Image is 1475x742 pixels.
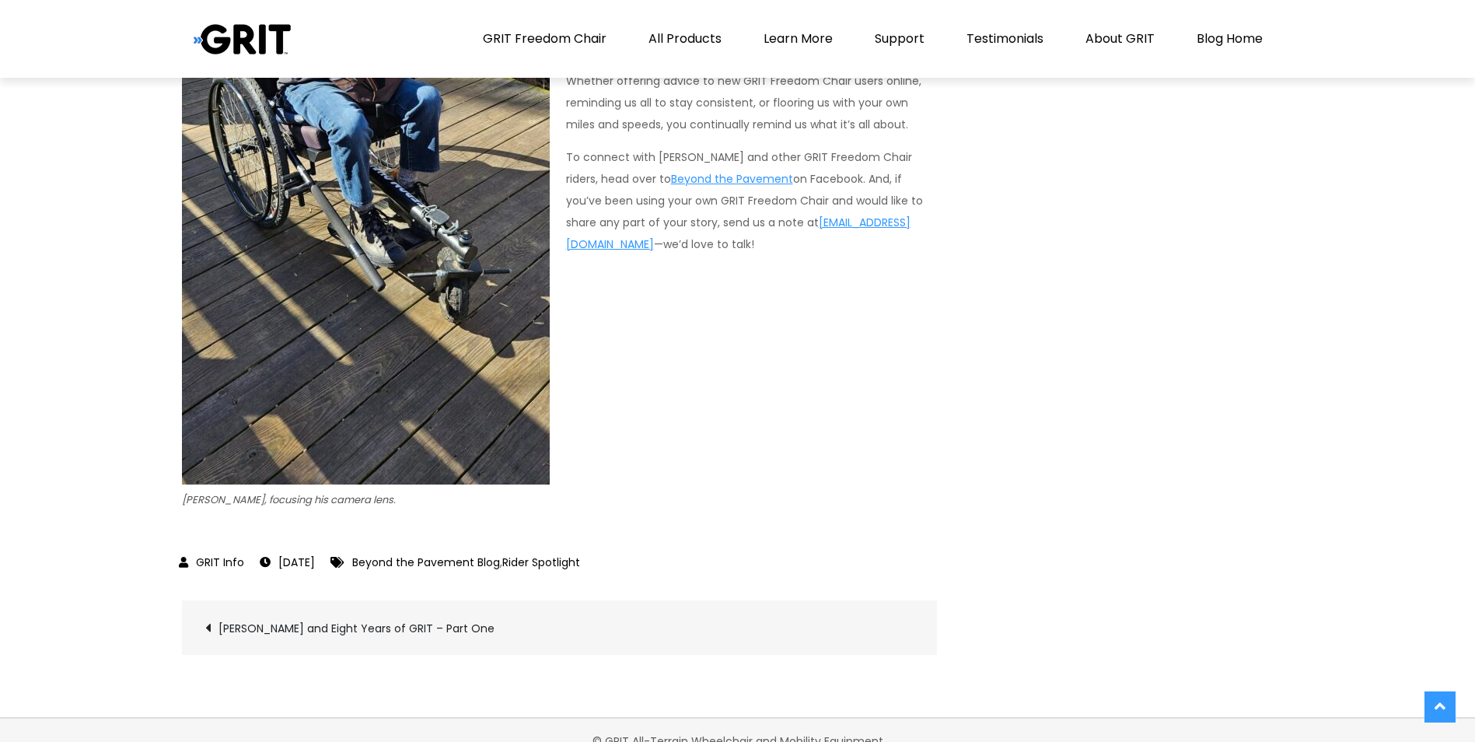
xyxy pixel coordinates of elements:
time: [DATE] [278,555,315,570]
p: Thank [PERSON_NAME], for your time, conversation, and insight. Whether offering advice to new GRI... [182,48,937,135]
a: Rider Spotlight [502,555,580,570]
a: [PERSON_NAME] and Eight Years of GRIT – Part One [205,616,540,639]
p: To connect with [PERSON_NAME] and other GRIT Freedom Chair riders, head over to on Facebook. And,... [182,146,937,255]
a: [EMAIL_ADDRESS][DOMAIN_NAME] [566,215,911,252]
nav: Posts [182,600,937,655]
em: [PERSON_NAME], focusing his camera lens. [182,492,396,507]
a: [DATE] [260,555,315,570]
a: Beyond the Pavement [671,171,793,187]
span: , [330,555,580,570]
img: Grit Blog [194,23,291,55]
a: GRIT Info [179,555,244,570]
a: Beyond the Pavement Blog [352,555,500,570]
